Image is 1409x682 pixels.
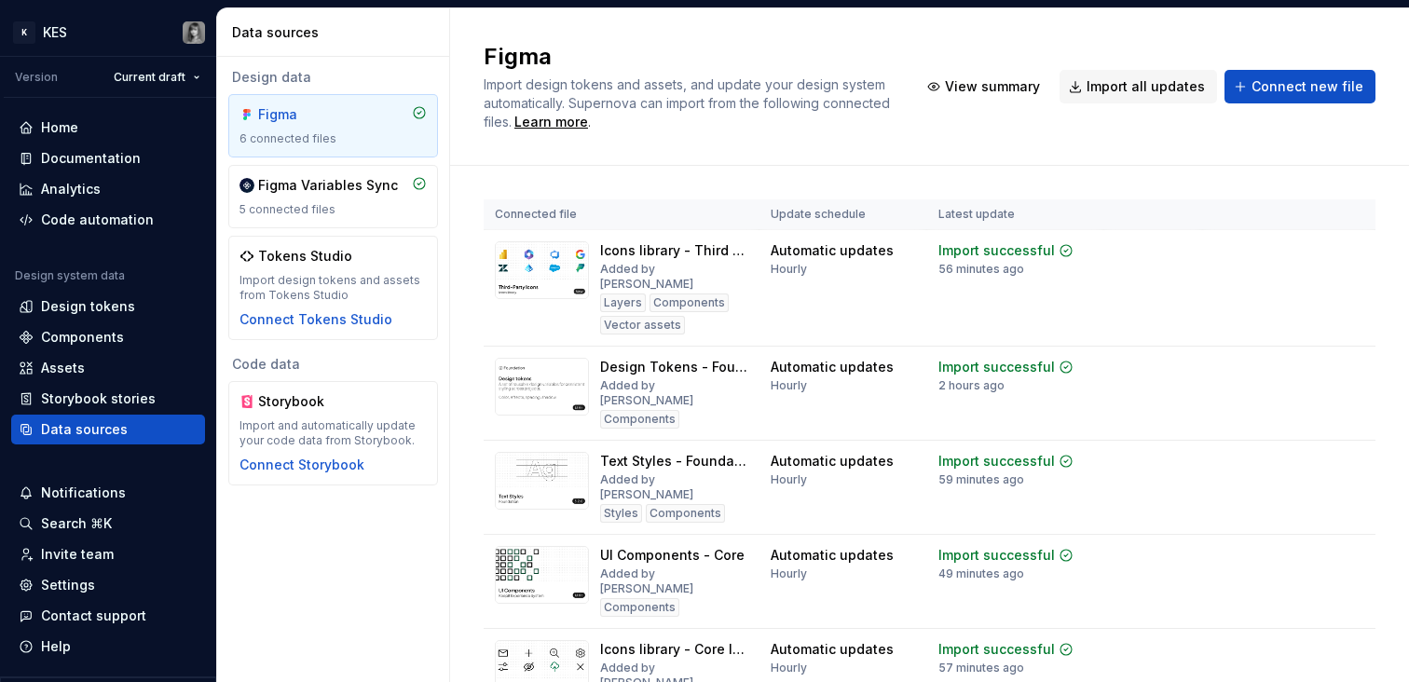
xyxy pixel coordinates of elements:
a: Code automation [11,205,205,235]
a: StorybookImport and automatically update your code data from Storybook.Connect Storybook [228,381,438,485]
div: Notifications [41,484,126,502]
a: Tokens StudioImport design tokens and assets from Tokens StudioConnect Tokens Studio [228,236,438,340]
a: Documentation [11,143,205,173]
button: Current draft [105,64,209,90]
div: Tokens Studio [258,247,352,266]
a: Learn more [514,113,588,131]
span: Connect new file [1252,77,1363,96]
button: Search ⌘K [11,509,205,539]
div: Automatic updates [771,640,894,659]
div: Automatic updates [771,452,894,471]
a: Figma Variables Sync5 connected files [228,165,438,228]
div: Import successful [938,241,1055,260]
img: Katarzyna Tomżyńska [183,21,205,44]
div: Hourly [771,661,807,675]
button: View summary [918,70,1052,103]
th: Update schedule [759,199,927,230]
div: 5 connected files [239,202,427,217]
div: Version [15,70,58,85]
div: Storybook stories [41,389,156,408]
div: Automatic updates [771,546,894,565]
button: Contact support [11,601,205,631]
button: KKESKatarzyna Tomżyńska [4,12,212,52]
div: Code data [228,355,438,374]
div: Data sources [41,420,128,439]
div: Automatic updates [771,241,894,260]
div: Design system data [15,268,125,283]
a: Data sources [11,415,205,444]
div: 59 minutes ago [938,472,1024,487]
a: Components [11,322,205,352]
div: 2 hours ago [938,378,1005,393]
div: Home [41,118,78,137]
div: Design Tokens - Foundation [600,358,748,376]
div: Contact support [41,607,146,625]
div: Components [600,598,679,617]
div: Components [600,410,679,429]
a: Assets [11,353,205,383]
a: Design tokens [11,292,205,321]
div: Import successful [938,640,1055,659]
div: Icons library - Third Party Icons [600,241,748,260]
span: Current draft [114,70,185,85]
a: Storybook stories [11,384,205,414]
button: Connect Storybook [239,456,364,474]
div: Figma Variables Sync [258,176,398,195]
div: Layers [600,293,646,312]
span: Import design tokens and assets, and update your design system automatically. Supernova can impor... [484,76,894,130]
div: Text Styles - Foundation [600,452,748,471]
div: Hourly [771,566,807,581]
div: Search ⌘K [41,514,112,533]
div: Code automation [41,211,154,229]
a: Figma6 connected files [228,94,438,157]
div: Help [41,637,71,656]
div: Import and automatically update your code data from Storybook. [239,418,427,448]
span: Import all updates [1087,77,1205,96]
span: . [512,116,591,130]
div: Hourly [771,378,807,393]
button: Help [11,632,205,662]
div: Assets [41,359,85,377]
div: Connect Tokens Studio [239,310,392,329]
div: KES [43,23,67,42]
div: K [13,21,35,44]
div: Added by [PERSON_NAME] [600,472,748,502]
button: Import all updates [1060,70,1217,103]
div: 56 minutes ago [938,262,1024,277]
th: Latest update [927,199,1104,230]
div: Invite team [41,545,114,564]
div: Data sources [232,23,442,42]
div: Added by [PERSON_NAME] [600,262,748,292]
div: Analytics [41,180,101,198]
div: Components [650,293,729,312]
th: Connected file [484,199,759,230]
div: Added by [PERSON_NAME] [600,378,748,408]
div: Hourly [771,262,807,277]
div: Import successful [938,358,1055,376]
div: Documentation [41,149,141,168]
div: Import successful [938,546,1055,565]
div: 49 minutes ago [938,566,1024,581]
div: Automatic updates [771,358,894,376]
div: Icons library - Core Icons [600,640,748,659]
a: Home [11,113,205,143]
div: UI Components - Core [600,546,745,565]
div: Design tokens [41,297,135,316]
h2: Figma [484,42,896,72]
div: Vector assets [600,316,685,334]
div: Settings [41,576,95,594]
div: Added by [PERSON_NAME] [600,566,748,596]
div: Import successful [938,452,1055,471]
button: Connect new file [1224,70,1375,103]
div: Components [41,328,124,347]
div: Design data [228,68,438,87]
a: Invite team [11,539,205,569]
a: Settings [11,570,205,600]
div: 6 connected files [239,131,427,146]
a: Analytics [11,174,205,204]
div: Figma [258,105,348,124]
span: View summary [945,77,1040,96]
div: Import design tokens and assets from Tokens Studio [239,273,427,303]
